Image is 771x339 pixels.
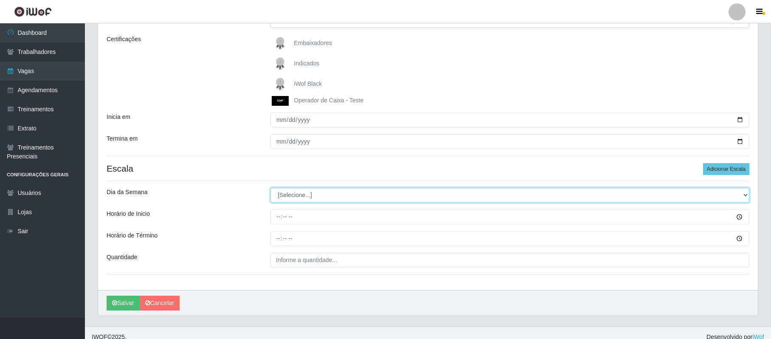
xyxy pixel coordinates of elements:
h4: Escala [107,163,749,174]
span: iWof Black [294,80,322,87]
img: Embaixadores [272,35,292,52]
span: Operador de Caixa - Teste [294,97,363,104]
label: Certificações [107,35,141,44]
label: Dia da Semana [107,188,148,197]
button: Adicionar Escala [703,163,749,175]
input: 00/00/0000 [270,113,749,127]
label: Inicia em [107,113,130,121]
button: Salvar [107,296,140,311]
span: Indicados [294,60,319,67]
label: Horário de Inicio [107,209,150,218]
label: Termina em [107,134,138,143]
img: Operador de Caixa - Teste [272,96,292,106]
input: Informe a quantidade... [270,253,749,268]
a: Cancelar [140,296,180,311]
img: CoreUI Logo [14,6,52,17]
input: 00/00/0000 [270,134,749,149]
img: iWof Black [272,76,292,93]
img: Indicados [272,55,292,72]
label: Quantidade [107,253,137,262]
input: 00:00 [270,231,749,246]
span: Embaixadores [294,40,332,46]
label: Horário de Término [107,231,158,240]
input: 00:00 [270,209,749,224]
